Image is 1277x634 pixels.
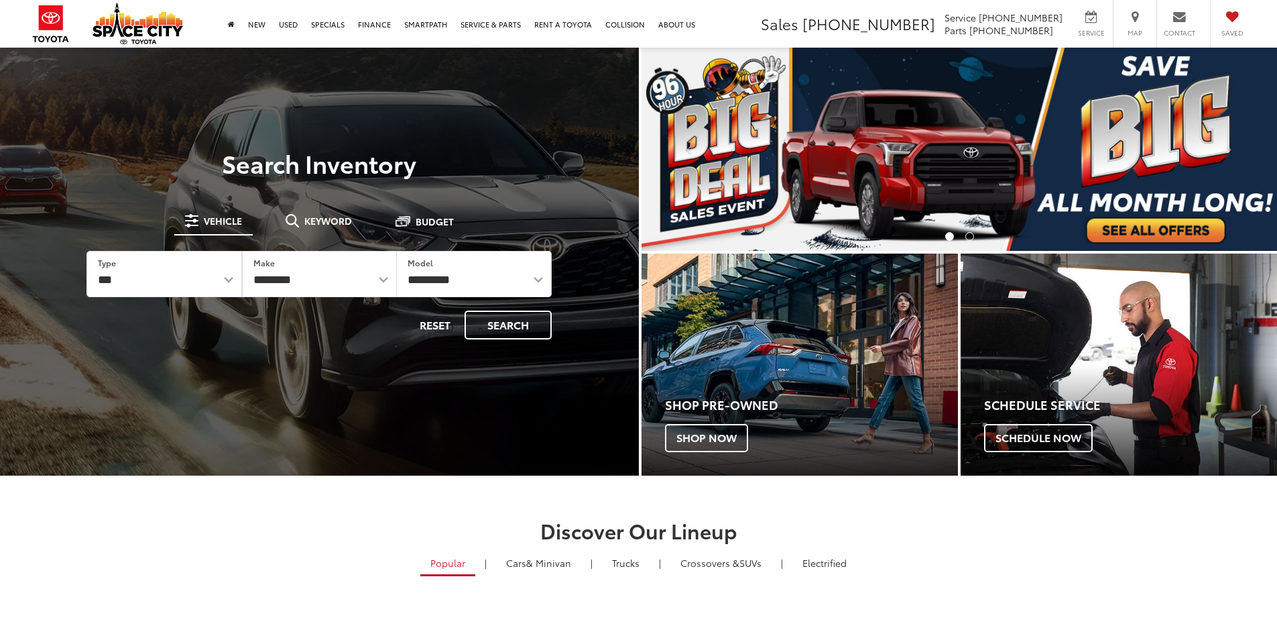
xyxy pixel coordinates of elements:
span: Map [1120,28,1150,38]
a: Popular [420,551,475,576]
h2: Discover Our Lineup [166,519,1111,541]
span: & Minivan [526,556,571,570]
button: Click to view next picture. [1182,74,1277,224]
a: Electrified [792,551,857,574]
li: | [778,556,786,570]
li: Go to slide number 2. [965,232,974,241]
div: Toyota [961,254,1277,476]
span: Keyword [304,216,352,225]
div: Toyota [642,254,958,476]
h4: Schedule Service [984,399,1277,412]
label: Model [408,257,433,268]
a: Schedule Service Schedule Now [961,254,1277,476]
li: | [656,556,664,570]
span: [PHONE_NUMBER] [979,11,1062,24]
h4: Shop Pre-Owned [665,399,958,412]
span: Sales [761,13,798,34]
button: Search [465,311,552,339]
span: Budget [416,217,454,226]
a: SUVs [670,551,772,574]
a: Trucks [602,551,650,574]
span: Shop Now [665,424,748,452]
span: Crossovers & [680,556,739,570]
span: Parts [945,23,967,37]
label: Make [253,257,275,268]
li: Go to slide number 1. [945,232,954,241]
a: Cars [496,551,581,574]
li: | [481,556,490,570]
label: Type [98,257,116,268]
button: Reset [408,311,462,339]
span: Contact [1164,28,1195,38]
span: Schedule Now [984,424,1093,452]
h3: Search Inventory [56,150,583,176]
span: Saved [1217,28,1247,38]
span: Vehicle [204,216,242,225]
span: Service [1076,28,1106,38]
a: Shop Pre-Owned Shop Now [642,254,958,476]
button: Click to view previous picture. [642,74,737,224]
span: [PHONE_NUMBER] [969,23,1053,37]
li: | [587,556,596,570]
img: Space City Toyota [93,3,183,44]
span: Service [945,11,976,24]
span: [PHONE_NUMBER] [802,13,935,34]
